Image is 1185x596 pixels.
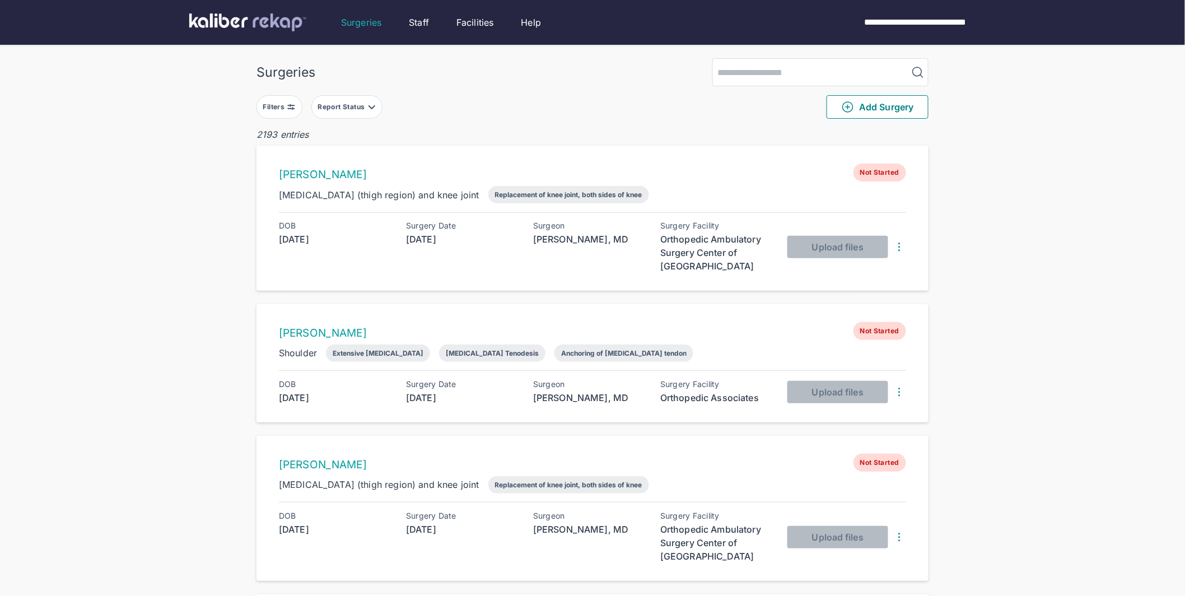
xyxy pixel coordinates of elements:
[279,458,367,471] a: [PERSON_NAME]
[287,103,296,111] img: faders-horizontal-grey.d550dbda.svg
[318,103,367,111] div: Report Status
[893,240,906,254] img: DotsThreeVertical.31cb0eda.svg
[533,511,645,520] div: Surgeon
[841,100,913,114] span: Add Surgery
[660,391,772,404] div: Orthopedic Associates
[279,346,317,360] div: Shoulder
[406,523,518,536] div: [DATE]
[495,190,642,199] div: Replacement of knee joint, both sides of knee
[660,380,772,389] div: Surgery Facility
[561,349,687,357] div: Anchoring of [MEDICAL_DATA] tendon
[256,128,929,141] div: 2193 entries
[406,511,518,520] div: Surgery Date
[533,391,645,404] div: [PERSON_NAME], MD
[812,241,864,253] span: Upload files
[533,232,645,246] div: [PERSON_NAME], MD
[787,381,888,403] button: Upload files
[311,95,382,119] button: Report Status
[787,236,888,258] button: Upload files
[533,380,645,389] div: Surgeon
[279,478,479,491] div: [MEDICAL_DATA] (thigh region) and knee joint
[406,391,518,404] div: [DATE]
[827,95,929,119] button: Add Surgery
[853,454,906,472] span: Not Started
[787,526,888,548] button: Upload files
[406,232,518,246] div: [DATE]
[406,380,518,389] div: Surgery Date
[279,523,391,536] div: [DATE]
[333,349,423,357] div: Extensive [MEDICAL_DATA]
[406,221,518,230] div: Surgery Date
[263,103,287,111] div: Filters
[853,322,906,340] span: Not Started
[812,387,864,398] span: Upload files
[279,232,391,246] div: [DATE]
[911,66,925,79] img: MagnifyingGlass.1dc66aab.svg
[279,327,367,339] a: [PERSON_NAME]
[341,16,381,29] a: Surgeries
[660,232,772,273] div: Orthopedic Ambulatory Surgery Center of [GEOGRAPHIC_DATA]
[279,221,391,230] div: DOB
[446,349,539,357] div: [MEDICAL_DATA] Tenodesis
[279,188,479,202] div: [MEDICAL_DATA] (thigh region) and knee joint
[456,16,494,29] a: Facilities
[853,164,906,181] span: Not Started
[660,511,772,520] div: Surgery Facility
[495,481,642,489] div: Replacement of knee joint, both sides of knee
[521,16,542,29] a: Help
[660,523,772,563] div: Orthopedic Ambulatory Surgery Center of [GEOGRAPHIC_DATA]
[279,511,391,520] div: DOB
[893,530,906,544] img: DotsThreeVertical.31cb0eda.svg
[812,532,864,543] span: Upload files
[533,523,645,536] div: [PERSON_NAME], MD
[256,64,315,80] div: Surgeries
[893,385,906,399] img: DotsThreeVertical.31cb0eda.svg
[533,221,645,230] div: Surgeon
[279,380,391,389] div: DOB
[279,391,391,404] div: [DATE]
[409,16,429,29] a: Staff
[841,100,855,114] img: PlusCircleGreen.5fd88d77.svg
[256,95,302,119] button: Filters
[189,13,306,31] img: kaliber labs logo
[367,103,376,111] img: filter-caret-down-grey.b3560631.svg
[660,221,772,230] div: Surgery Facility
[279,168,367,181] a: [PERSON_NAME]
